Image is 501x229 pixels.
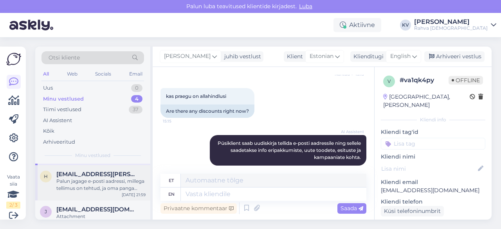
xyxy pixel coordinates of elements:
[56,206,138,213] span: jaanika.aasav@icloud.com
[131,95,142,103] div: 4
[169,174,174,187] div: et
[43,117,72,124] div: AI Assistent
[218,140,362,160] span: Püsiklient saab uudiskirja tellida e-posti aadressile ning sellele saadetakse info eripakkumiste,...
[75,152,110,159] span: Minu vestlused
[44,173,48,179] span: h
[164,52,211,61] span: [PERSON_NAME]
[56,178,146,192] div: Palun jagage e-posti aadressi, millega tellimus on tehtud, ja oma panga maksekorraldust meilile [...
[6,53,21,65] img: Askly Logo
[381,178,485,186] p: Kliendi email
[381,138,485,150] input: Lisa tag
[122,192,146,198] div: [DATE] 21:59
[160,203,237,214] div: Privaatne kommentaar
[41,69,50,79] div: All
[383,93,470,109] div: [GEOGRAPHIC_DATA], [PERSON_NAME]
[94,69,113,79] div: Socials
[43,84,53,92] div: Uus
[163,118,192,124] span: 15:15
[381,164,476,173] input: Lisa nimi
[414,19,488,25] div: [PERSON_NAME]
[128,69,144,79] div: Email
[424,51,485,62] div: Arhiveeri vestlus
[56,213,146,220] div: Attachment
[350,52,384,61] div: Klienditugi
[43,138,75,146] div: Arhiveeritud
[400,76,449,85] div: # va1qk4py
[390,52,411,61] span: English
[56,171,138,178] span: hele.lepik@gmail.com
[43,106,81,114] div: Tiimi vestlused
[6,202,20,209] div: 2 / 3
[381,198,485,206] p: Kliendi telefon
[65,69,79,79] div: Web
[160,105,254,118] div: Are there any discounts right now?
[43,127,54,135] div: Kõik
[381,116,485,123] div: Kliendi info
[129,106,142,114] div: 37
[6,173,20,209] div: Vaata siia
[297,3,315,10] span: Luba
[166,93,226,99] span: kas praegu on allahindlusi
[381,186,485,195] p: [EMAIL_ADDRESS][DOMAIN_NAME]
[310,52,333,61] span: Estonian
[284,52,303,61] div: Klient
[381,206,444,216] div: Küsi telefoninumbrit
[400,20,411,31] div: KV
[341,205,363,212] span: Saada
[381,128,485,136] p: Kliendi tag'id
[49,54,80,62] span: Otsi kliente
[381,153,485,161] p: Kliendi nimi
[221,52,261,61] div: juhib vestlust
[45,209,47,215] span: j
[414,25,488,31] div: Rahva [DEMOGRAPHIC_DATA]
[333,18,381,32] div: Aktiivne
[43,95,84,103] div: Minu vestlused
[168,188,175,201] div: en
[131,84,142,92] div: 0
[449,76,483,85] span: Offline
[335,129,364,135] span: AI Assistent
[387,78,391,84] span: v
[335,166,364,172] span: 15:15
[414,19,496,31] a: [PERSON_NAME]Rahva [DEMOGRAPHIC_DATA]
